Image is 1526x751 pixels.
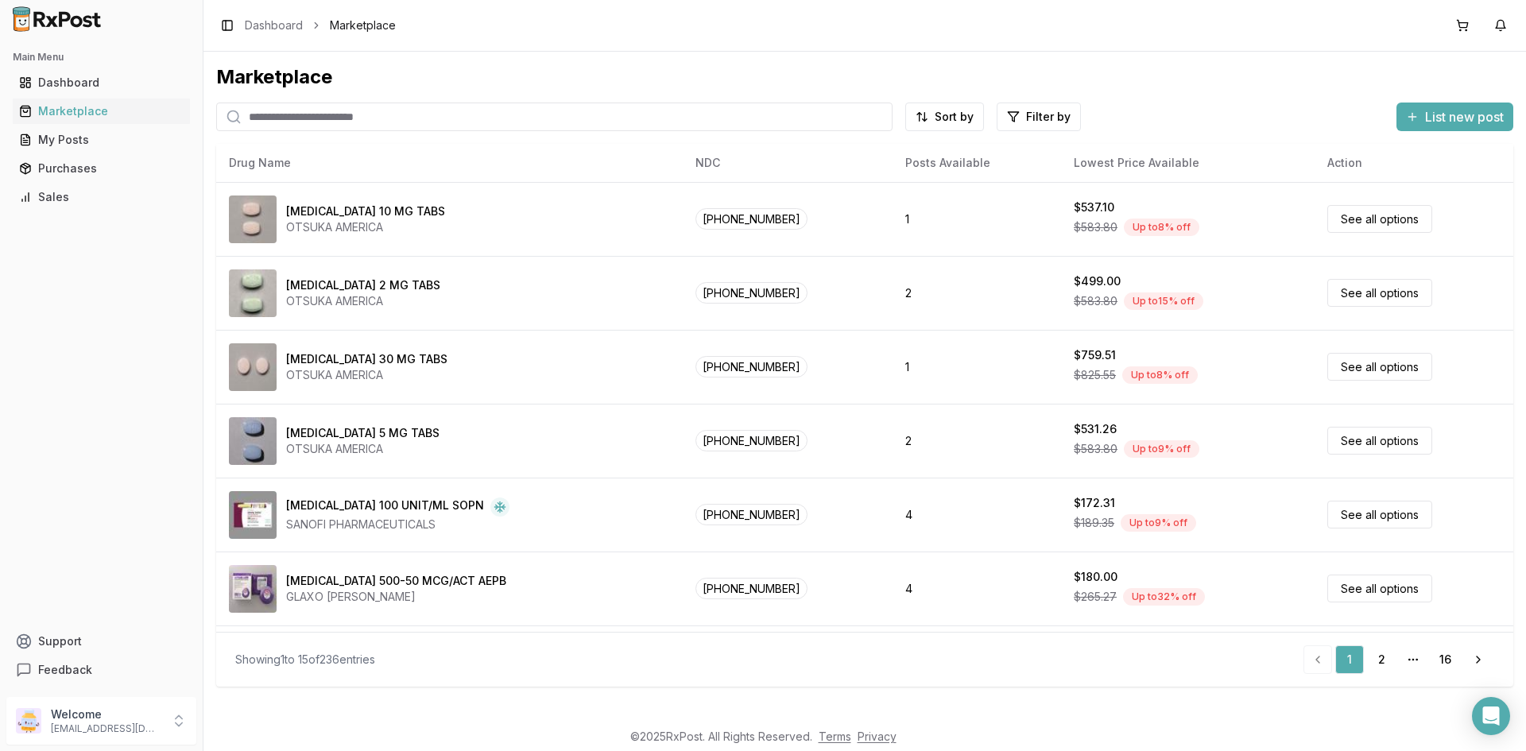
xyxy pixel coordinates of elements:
[695,504,808,525] span: [PHONE_NUMBER]
[229,417,277,465] img: Abilify 5 MG TABS
[286,497,484,517] div: [MEDICAL_DATA] 100 UNIT/ML SOPN
[1074,589,1117,605] span: $265.27
[1074,293,1117,309] span: $583.80
[1123,588,1205,606] div: Up to 32 % off
[683,144,893,182] th: NDC
[13,51,190,64] h2: Main Menu
[1335,645,1364,674] a: 1
[695,208,808,230] span: [PHONE_NUMBER]
[286,219,445,235] div: OTSUKA AMERICA
[893,625,1061,699] td: 2
[216,64,1513,90] div: Marketplace
[1074,441,1117,457] span: $583.80
[6,184,196,210] button: Sales
[1061,144,1315,182] th: Lowest Price Available
[6,156,196,181] button: Purchases
[1074,515,1114,531] span: $189.35
[229,195,277,243] img: Abilify 10 MG TABS
[286,573,506,589] div: [MEDICAL_DATA] 500-50 MCG/ACT AEPB
[286,367,447,383] div: OTSUKA AMERICA
[13,183,190,211] a: Sales
[245,17,303,33] a: Dashboard
[286,425,440,441] div: [MEDICAL_DATA] 5 MG TABS
[1327,279,1432,307] a: See all options
[229,269,277,317] img: Abilify 2 MG TABS
[216,144,683,182] th: Drug Name
[19,75,184,91] div: Dashboard
[695,578,808,599] span: [PHONE_NUMBER]
[905,103,984,131] button: Sort by
[1327,353,1432,381] a: See all options
[286,589,506,605] div: GLAXO [PERSON_NAME]
[1074,199,1114,215] div: $537.10
[893,256,1061,330] td: 2
[229,565,277,613] img: Advair Diskus 500-50 MCG/ACT AEPB
[1315,144,1513,182] th: Action
[695,430,808,451] span: [PHONE_NUMBER]
[13,154,190,183] a: Purchases
[229,343,277,391] img: Abilify 30 MG TABS
[229,491,277,539] img: Admelog SoloStar 100 UNIT/ML SOPN
[16,708,41,734] img: User avatar
[330,17,396,33] span: Marketplace
[51,722,161,735] p: [EMAIL_ADDRESS][DOMAIN_NAME]
[6,127,196,153] button: My Posts
[235,652,375,668] div: Showing 1 to 15 of 236 entries
[6,99,196,124] button: Marketplace
[286,203,445,219] div: [MEDICAL_DATA] 10 MG TABS
[1074,569,1117,585] div: $180.00
[1124,292,1203,310] div: Up to 15 % off
[6,70,196,95] button: Dashboard
[1121,514,1196,532] div: Up to 9 % off
[6,6,108,32] img: RxPost Logo
[19,132,184,148] div: My Posts
[1431,645,1459,674] a: 16
[19,161,184,176] div: Purchases
[1327,575,1432,602] a: See all options
[1074,347,1116,363] div: $759.51
[19,103,184,119] div: Marketplace
[6,627,196,656] button: Support
[286,293,440,309] div: OTSUKA AMERICA
[1327,427,1432,455] a: See all options
[1122,366,1198,384] div: Up to 8 % off
[1074,273,1121,289] div: $499.00
[893,144,1061,182] th: Posts Available
[19,189,184,205] div: Sales
[1367,645,1396,674] a: 2
[1074,219,1117,235] span: $583.80
[1462,645,1494,674] a: Go to next page
[286,277,440,293] div: [MEDICAL_DATA] 2 MG TABS
[1124,440,1199,458] div: Up to 9 % off
[893,330,1061,404] td: 1
[695,356,808,377] span: [PHONE_NUMBER]
[38,662,92,678] span: Feedback
[819,730,851,743] a: Terms
[695,282,808,304] span: [PHONE_NUMBER]
[1472,697,1510,735] div: Open Intercom Messenger
[13,126,190,154] a: My Posts
[1074,421,1117,437] div: $531.26
[1303,645,1494,674] nav: pagination
[935,109,974,125] span: Sort by
[893,552,1061,625] td: 4
[1074,495,1115,511] div: $172.31
[1124,219,1199,236] div: Up to 8 % off
[997,103,1081,131] button: Filter by
[1074,367,1116,383] span: $825.55
[1327,501,1432,528] a: See all options
[1026,109,1071,125] span: Filter by
[13,68,190,97] a: Dashboard
[1425,107,1504,126] span: List new post
[858,730,897,743] a: Privacy
[245,17,396,33] nav: breadcrumb
[286,441,440,457] div: OTSUKA AMERICA
[13,97,190,126] a: Marketplace
[286,351,447,367] div: [MEDICAL_DATA] 30 MG TABS
[51,706,161,722] p: Welcome
[893,182,1061,256] td: 1
[1396,103,1513,131] button: List new post
[893,478,1061,552] td: 4
[1327,205,1432,233] a: See all options
[893,404,1061,478] td: 2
